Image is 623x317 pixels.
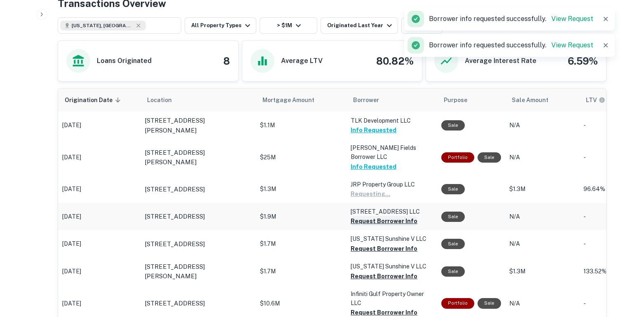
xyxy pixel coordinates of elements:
div: Sale [441,239,465,249]
button: Info Requested [351,125,396,135]
div: Sale [441,184,465,194]
div: LTVs displayed on the website are for informational purposes only and may be reported incorrectly... [586,96,605,105]
p: N/A [509,240,575,248]
p: [DATE] [62,240,136,248]
p: [STREET_ADDRESS] [145,298,205,308]
button: Request Borrower Info [351,244,417,254]
p: - [583,240,621,248]
button: Request Borrower Info [351,271,417,281]
a: [STREET_ADDRESS][PERSON_NAME] [145,116,252,135]
p: [DATE] [62,153,136,162]
h6: LTV [586,96,597,105]
p: [US_STATE] Sunshine V LLC [351,234,433,243]
p: [DATE] [62,121,136,130]
p: $10.6M [260,299,342,308]
th: Origination Date [58,89,141,112]
a: View Request [551,15,593,23]
a: View Request [551,41,593,49]
button: > $1M [260,17,317,34]
a: [STREET_ADDRESS][PERSON_NAME] [145,262,252,281]
span: Origination Date [65,95,123,105]
a: [STREET_ADDRESS][PERSON_NAME] [145,148,252,167]
p: N/A [509,212,575,221]
a: [STREET_ADDRESS] [145,212,252,221]
p: 96.64% [583,185,621,193]
button: Originated Last Year [321,17,398,34]
p: [STREET_ADDRESS] [145,184,205,194]
span: LTVs displayed on the website are for informational purposes only and may be reported incorrectly... [586,96,616,105]
div: Sale [478,152,501,163]
span: Borrower [353,95,379,105]
h4: 6.59% [568,54,598,68]
p: $25M [260,153,342,162]
p: TLK Development LLC [351,116,433,125]
span: Sale Amount [512,95,559,105]
button: All Property Types [185,17,256,34]
button: All Filters [401,17,443,34]
p: N/A [509,153,575,162]
p: Infiniti Gulf Property Owner LLC [351,289,433,308]
p: - [583,212,621,221]
a: [STREET_ADDRESS] [145,239,252,249]
p: [STREET_ADDRESS] [145,212,205,221]
p: - [583,153,621,162]
p: N/A [509,299,575,308]
div: This is a portfolio loan with 15 properties [441,152,474,163]
p: JRP Property Group LLC [351,180,433,189]
button: Info Requested [351,162,396,172]
p: $1.3M [260,185,342,193]
p: [US_STATE] Sunshine V LLC [351,262,433,271]
p: [DATE] [62,299,136,308]
p: [STREET_ADDRESS] [145,239,205,249]
th: Mortgage Amount [256,89,347,112]
p: Borrower info requested successfully. [429,40,593,50]
p: [DATE] [62,185,136,193]
p: [PERSON_NAME] Fields Borrower LLC [351,143,433,161]
th: Location [141,89,256,112]
th: Borrower [347,89,437,112]
p: - [583,121,621,130]
h6: Average LTV [281,56,323,66]
p: $1.3M [509,267,575,276]
a: [STREET_ADDRESS] [145,298,252,308]
button: Request Borrower Info [351,216,417,226]
h6: Average Interest Rate [465,56,536,66]
span: Location [147,95,183,105]
div: Sale [478,298,501,308]
div: This is a portfolio loan with 2 properties [441,298,474,308]
p: $1.3M [509,185,575,193]
p: [DATE] [62,212,136,221]
h4: 80.82% [376,54,414,68]
p: $1.7M [260,240,342,248]
p: N/A [509,121,575,130]
iframe: Chat Widget [582,251,623,291]
a: [STREET_ADDRESS] [145,184,252,194]
h4: 8 [223,54,230,68]
p: Borrower info requested successfully. [429,14,593,24]
p: $1.7M [260,267,342,276]
span: Mortgage Amount [262,95,325,105]
th: Sale Amount [505,89,579,112]
p: $1.1M [260,121,342,130]
p: [STREET_ADDRESS] LLC [351,207,433,216]
p: [DATE] [62,267,136,276]
p: - [583,299,621,308]
h6: Loans Originated [97,56,152,66]
p: $1.9M [260,212,342,221]
div: Originated Last Year [327,21,394,30]
th: Purpose [437,89,505,112]
div: Sale [441,266,465,277]
div: Sale [441,212,465,222]
span: Purpose [444,95,478,105]
span: [US_STATE], [GEOGRAPHIC_DATA] [72,22,133,29]
div: Sale [441,120,465,131]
